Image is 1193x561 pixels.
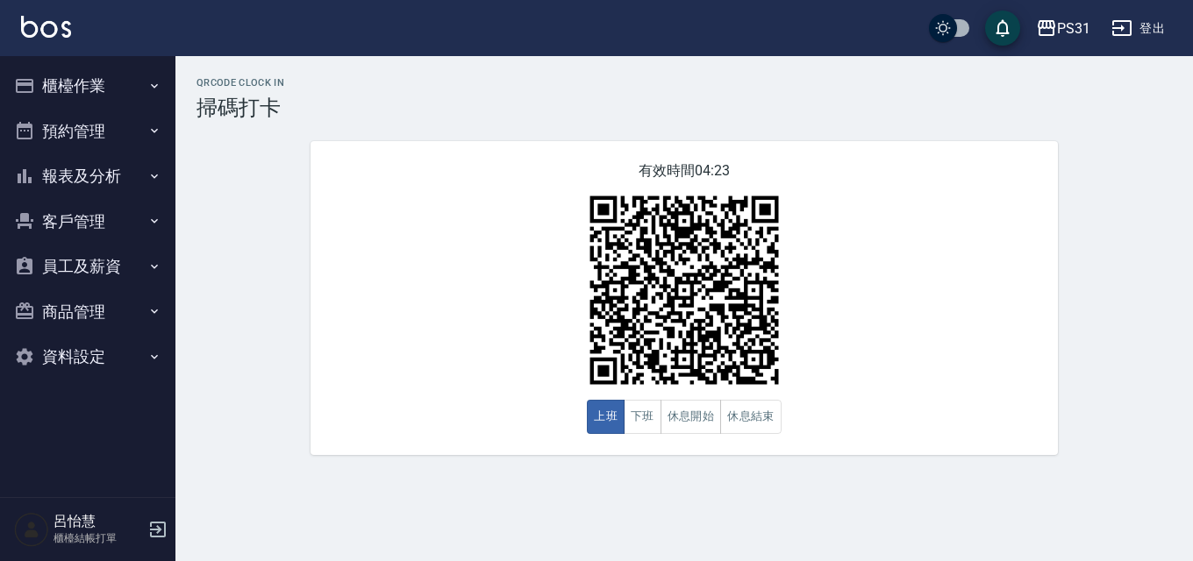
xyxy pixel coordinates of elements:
button: save [985,11,1020,46]
p: 櫃檯結帳打單 [54,530,143,546]
button: 員工及薪資 [7,244,168,289]
button: 客戶管理 [7,199,168,245]
img: Person [14,512,49,547]
button: 報表及分析 [7,153,168,199]
button: 預約管理 [7,109,168,154]
h3: 掃碼打卡 [196,96,1172,120]
button: PS31 [1029,11,1097,46]
button: 上班 [587,400,625,434]
h5: 呂怡慧 [54,513,143,530]
div: PS31 [1057,18,1090,39]
button: 商品管理 [7,289,168,335]
button: 下班 [624,400,661,434]
img: Logo [21,16,71,38]
button: 櫃檯作業 [7,63,168,109]
button: 資料設定 [7,334,168,380]
button: 登出 [1104,12,1172,45]
div: 有效時間 04:23 [311,141,1058,455]
button: 休息開始 [661,400,722,434]
h2: QRcode Clock In [196,77,1172,89]
button: 休息結束 [720,400,782,434]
